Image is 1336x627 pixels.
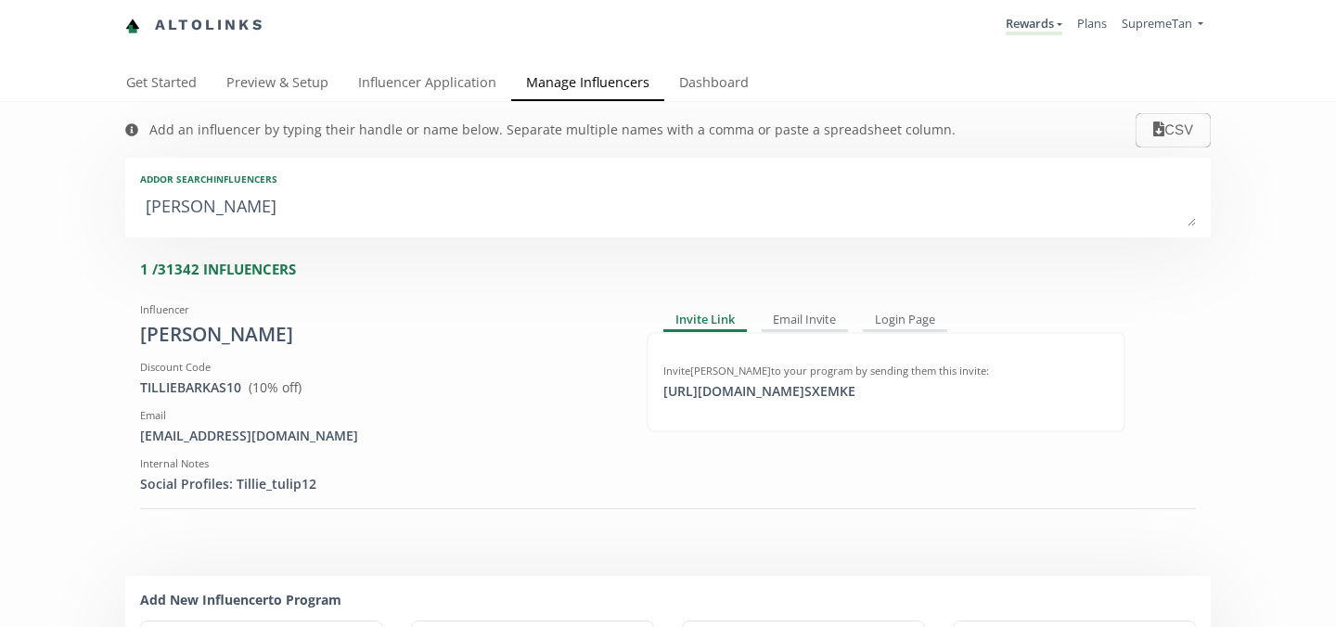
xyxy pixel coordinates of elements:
[149,121,956,139] div: Add an influencer by typing their handle or name below. Separate multiple names with a comma or p...
[1136,113,1211,147] button: CSV
[140,260,1211,279] div: 1 / 31342 INFLUENCERS
[140,427,619,445] div: [EMAIL_ADDRESS][DOMAIN_NAME]
[249,378,302,396] span: ( 10 % off)
[140,408,619,423] div: Email
[140,321,619,349] div: [PERSON_NAME]
[343,66,511,103] a: Influencer Application
[1122,15,1203,36] a: SupremeTan
[140,360,619,375] div: Discount Code
[663,310,747,332] div: Invite Link
[140,475,619,493] div: Social Profiles: Tillie_tulip12
[1077,15,1107,32] a: Plans
[140,456,619,471] div: Internal Notes
[652,382,867,401] div: [URL][DOMAIN_NAME] SXEMKE
[140,173,1196,186] div: Add or search INFLUENCERS
[140,302,619,317] div: Influencer
[140,378,241,396] a: TILLIEBARKAS10
[663,364,1109,378] div: Invite [PERSON_NAME] to your program by sending them this invite:
[140,189,1196,226] textarea: [PERSON_NAME]
[511,66,664,103] a: Manage Influencers
[111,66,212,103] a: Get Started
[140,591,341,608] strong: Add New Influencer to Program
[212,66,343,103] a: Preview & Setup
[125,10,264,41] a: Altolinks
[1122,15,1192,32] span: SupremeTan
[863,310,947,332] div: Login Page
[125,19,140,33] img: favicon-32x32.png
[1006,15,1062,35] a: Rewards
[762,310,849,332] div: Email Invite
[664,66,764,103] a: Dashboard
